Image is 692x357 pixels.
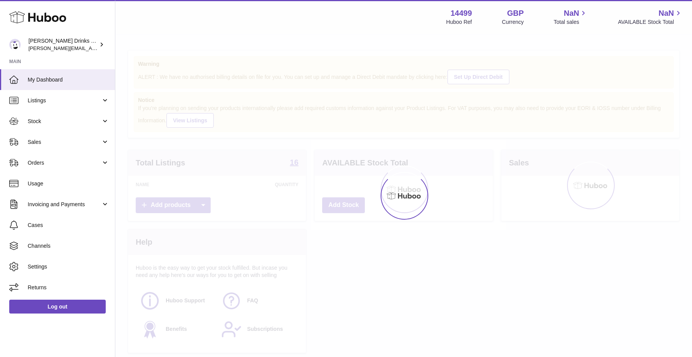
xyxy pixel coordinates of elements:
[618,8,683,26] a: NaN AVAILABLE Stock Total
[9,39,21,50] img: daniel@zoosdrinks.com
[502,18,524,26] div: Currency
[28,263,109,270] span: Settings
[28,37,98,52] div: [PERSON_NAME] Drinks LTD (t/a Zooz)
[28,97,101,104] span: Listings
[451,8,472,18] strong: 14499
[618,18,683,26] span: AVAILABLE Stock Total
[28,118,101,125] span: Stock
[28,76,109,83] span: My Dashboard
[554,18,588,26] span: Total sales
[9,300,106,314] a: Log out
[28,138,101,146] span: Sales
[28,201,101,208] span: Invoicing and Payments
[446,18,472,26] div: Huboo Ref
[28,222,109,229] span: Cases
[554,8,588,26] a: NaN Total sales
[564,8,579,18] span: NaN
[28,45,154,51] span: [PERSON_NAME][EMAIL_ADDRESS][DOMAIN_NAME]
[28,284,109,291] span: Returns
[507,8,524,18] strong: GBP
[659,8,674,18] span: NaN
[28,159,101,167] span: Orders
[28,180,109,187] span: Usage
[28,242,109,250] span: Channels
